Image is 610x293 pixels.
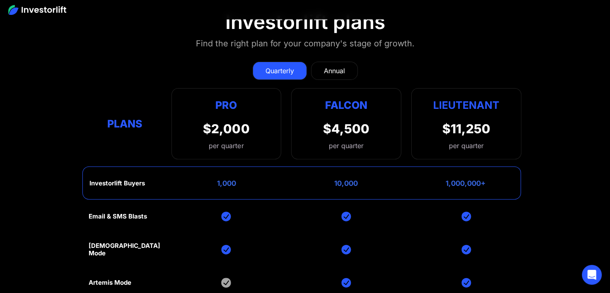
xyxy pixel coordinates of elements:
[89,279,131,286] div: Artemis Mode
[89,242,161,257] div: [DEMOGRAPHIC_DATA] Mode
[324,66,345,76] div: Annual
[196,37,415,50] div: Find the right plan for your company's stage of growth.
[203,121,249,136] div: $2,000
[265,66,294,76] div: Quarterly
[446,179,486,187] div: 1,000,000+
[203,97,249,113] div: Pro
[323,121,369,136] div: $4,500
[433,99,499,111] strong: Lieutenant
[225,10,385,34] div: Investorlift plans
[325,97,367,113] div: Falcon
[582,265,602,285] div: Open Intercom Messenger
[89,116,161,132] div: Plans
[329,141,364,151] div: per quarter
[449,141,484,151] div: per quarter
[334,179,358,187] div: 10,000
[442,121,490,136] div: $11,250
[203,141,249,151] div: per quarter
[217,179,236,187] div: 1,000
[89,213,147,220] div: Email & SMS Blasts
[89,180,145,187] div: Investorlift Buyers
